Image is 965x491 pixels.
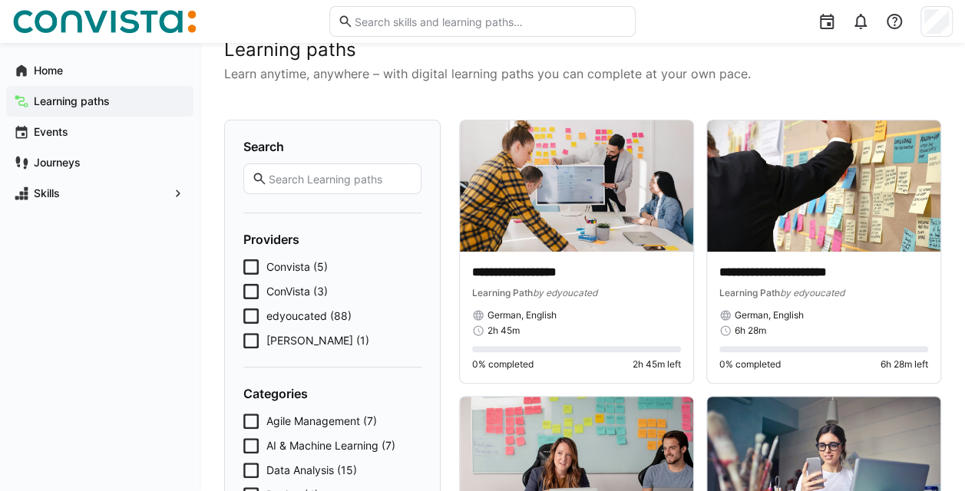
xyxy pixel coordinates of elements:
[707,120,940,252] img: image
[735,309,804,321] span: German, English
[243,139,421,154] h4: Search
[735,325,766,337] span: 6h 28m
[266,438,395,453] span: AI & Machine Learning (7)
[353,15,627,28] input: Search skills and learning paths…
[267,172,413,186] input: Search Learning paths
[633,358,681,371] span: 2h 45m left
[472,358,534,371] span: 0% completed
[460,120,693,252] img: image
[719,358,781,371] span: 0% completed
[266,414,377,429] span: Agile Management (7)
[243,386,421,401] h4: Categories
[533,287,597,298] span: by edyoucated
[266,259,328,275] span: Convista (5)
[487,309,557,321] span: German, English
[266,284,328,299] span: ConVista (3)
[719,287,780,298] span: Learning Path
[881,358,928,371] span: 6h 28m left
[224,38,940,61] h2: Learning paths
[266,463,357,478] span: Data Analysis (15)
[266,333,369,348] span: [PERSON_NAME] (1)
[472,287,533,298] span: Learning Path
[224,64,940,83] p: Learn anytime, anywhere – with digital learning paths you can complete at your own pace.
[487,325,520,337] span: 2h 45m
[243,232,421,247] h4: Providers
[780,287,844,298] span: by edyoucated
[266,308,352,324] span: edyoucated (88)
